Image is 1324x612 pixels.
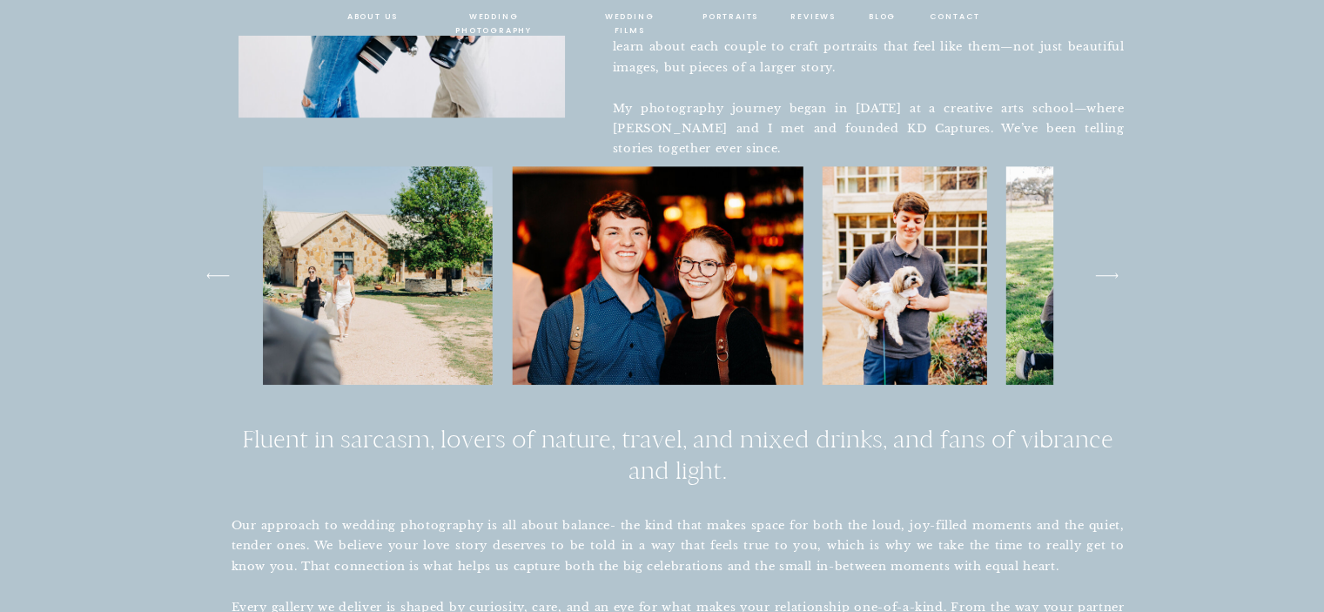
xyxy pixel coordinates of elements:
[930,10,978,25] a: contact
[588,10,671,25] a: wedding films
[702,10,759,25] a: portraits
[790,10,837,25] a: reviews
[430,10,558,25] a: wedding photography
[347,10,399,25] a: about us
[232,424,1125,494] p: Fluent in sarcasm, lovers of nature, travel, and mixed drinks, and fans of vibrance and light.
[867,10,898,25] a: blog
